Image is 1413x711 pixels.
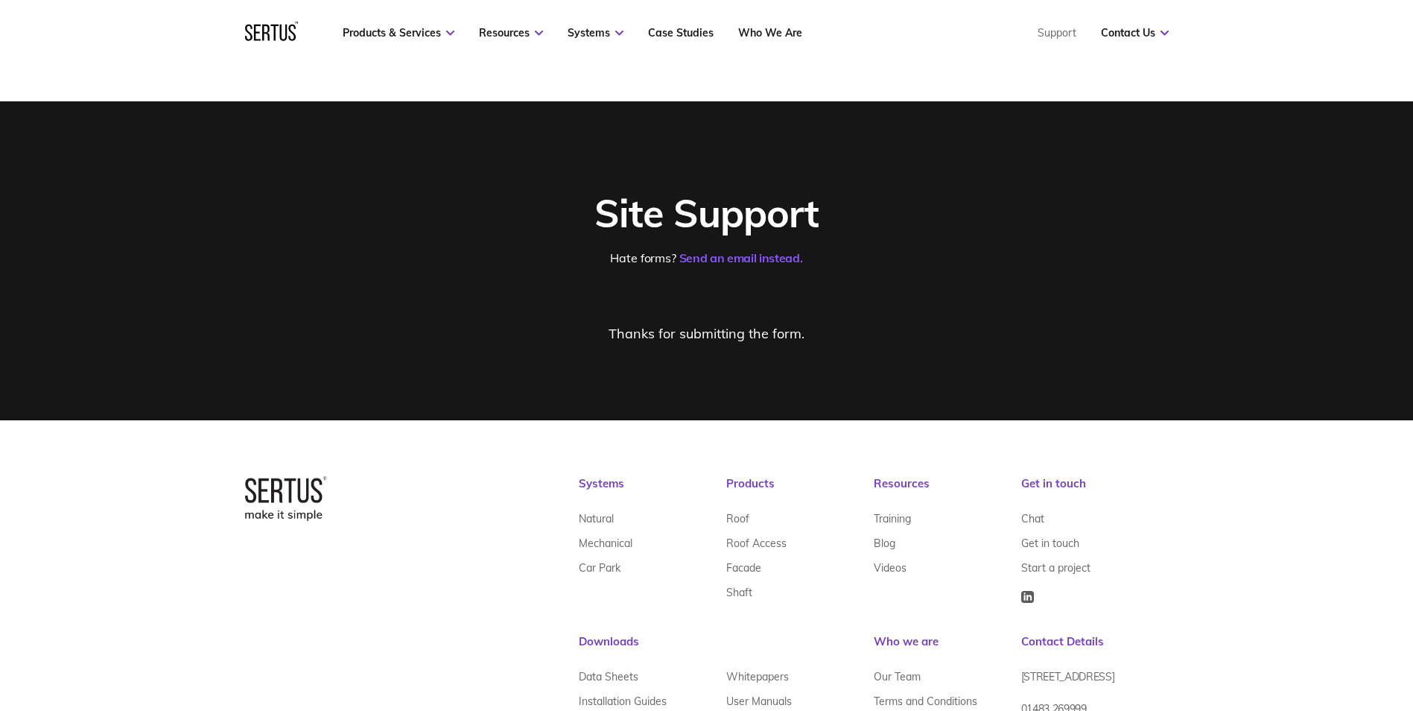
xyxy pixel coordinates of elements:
[1145,538,1413,711] iframe: Chat Widget
[1038,26,1076,39] a: Support
[874,531,895,555] a: Blog
[1021,670,1115,683] span: [STREET_ADDRESS]
[1021,476,1169,506] div: Get in touch
[874,506,911,531] a: Training
[679,250,803,265] a: Send an email instead.
[343,26,454,39] a: Products & Services
[373,325,1040,342] div: Thanks for submitting the form.
[1021,531,1079,555] a: Get in touch
[726,476,874,506] div: Products
[579,555,620,580] a: Car Park
[1021,506,1044,531] a: Chat
[1021,634,1169,664] div: Contact Details
[373,189,1040,237] div: Site Support
[1021,591,1034,603] img: Icon
[648,26,714,39] a: Case Studies
[874,555,906,580] a: Videos
[874,634,1021,664] div: Who we are
[726,664,789,689] a: Whitepapers
[579,664,638,689] a: Data Sheets
[874,476,1021,506] div: Resources
[1021,555,1090,580] a: Start a project
[726,555,761,580] a: Facade
[1101,26,1169,39] a: Contact Us
[373,250,1040,265] div: Hate forms?
[245,476,327,521] img: logo-box-2bec1e6d7ed5feb70a4f09a85fa1bbdd.png
[726,531,787,555] a: Roof Access
[568,26,623,39] a: Systems
[579,506,614,531] a: Natural
[874,664,921,689] a: Our Team
[579,531,632,555] a: Mechanical
[579,634,874,664] div: Downloads
[579,476,726,506] div: Systems
[479,26,543,39] a: Resources
[738,26,802,39] a: Who We Are
[726,580,752,604] a: Shaft
[726,506,749,531] a: Roof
